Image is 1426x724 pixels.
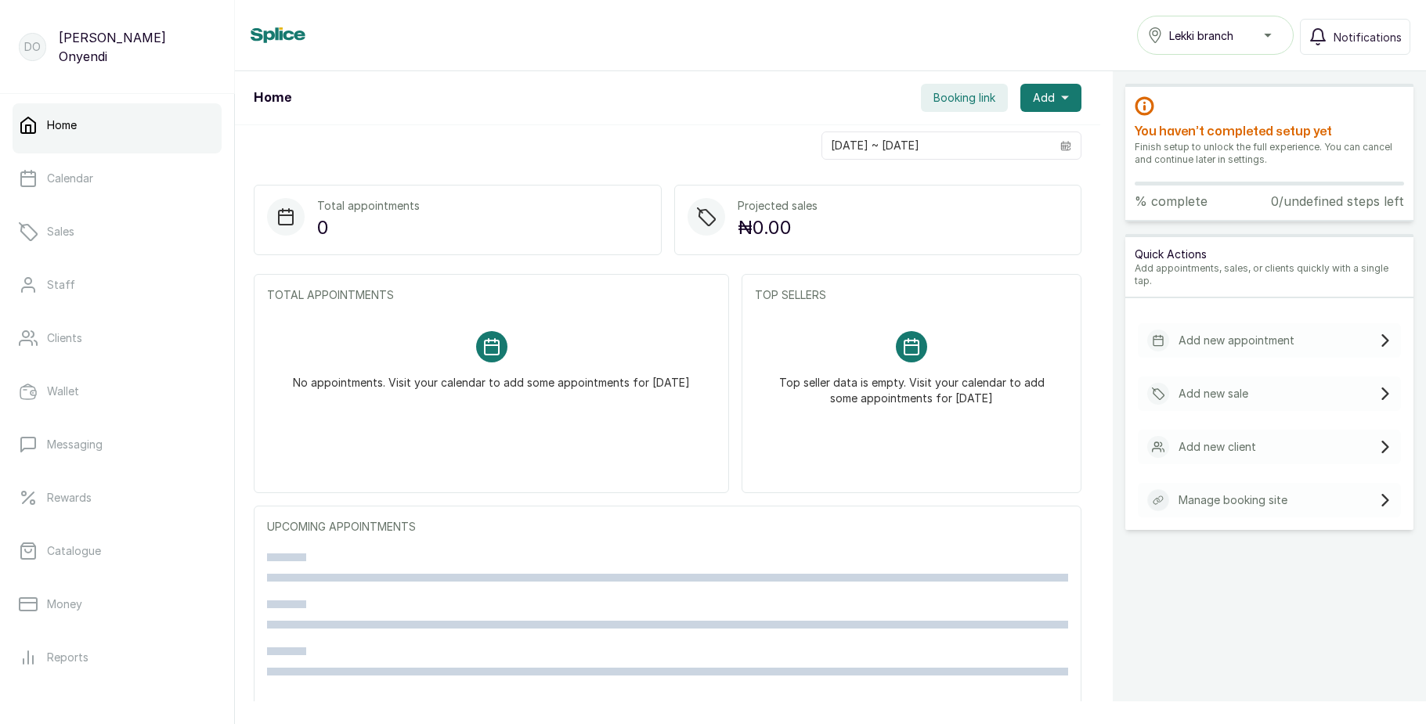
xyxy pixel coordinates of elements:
p: Money [47,596,82,612]
p: Projected sales [738,198,818,214]
p: Add appointments, sales, or clients quickly with a single tap. [1135,262,1404,287]
button: Notifications [1300,19,1410,55]
h2: You haven’t completed setup yet [1135,122,1404,141]
span: Lekki branch [1169,27,1233,44]
p: Wallet [47,384,79,399]
input: Select date [822,132,1051,159]
p: Add new client [1179,439,1256,455]
p: Sales [47,224,74,240]
p: Add new appointment [1179,333,1294,348]
p: [PERSON_NAME] Onyendi [59,28,215,66]
a: Catalogue [13,529,222,573]
button: Lekki branch [1137,16,1294,55]
p: TOTAL APPOINTMENTS [267,287,716,303]
p: Total appointments [317,198,420,214]
p: Messaging [47,437,103,452]
p: Reports [47,650,88,665]
p: Top seller data is empty. Visit your calendar to add some appointments for [DATE] [774,362,1049,406]
h1: Home [254,88,291,107]
p: UPCOMING APPOINTMENTS [267,519,1068,535]
p: TOP SELLERS [755,287,1068,303]
p: Add new sale [1179,386,1248,402]
p: Home [47,117,77,133]
a: Staff [13,263,222,307]
a: Reports [13,636,222,679]
p: Finish setup to unlock the full experience. You can cancel and continue later in settings. [1135,141,1404,166]
a: Messaging [13,423,222,466]
p: DO [24,39,41,55]
p: Catalogue [47,543,101,559]
p: Clients [47,330,82,346]
button: Add [1020,84,1081,112]
p: Calendar [47,171,93,186]
a: Clients [13,316,222,360]
span: Notifications [1334,29,1402,45]
a: Money [13,582,222,626]
span: Booking link [933,90,995,106]
p: 0 [317,214,420,242]
p: % complete [1135,192,1208,211]
p: No appointments. Visit your calendar to add some appointments for [DATE] [293,362,690,391]
a: Calendar [13,157,222,200]
p: Manage booking site [1179,492,1287,508]
a: Wallet [13,369,222,413]
p: Staff [47,277,75,293]
p: 0/undefined steps left [1271,192,1404,211]
p: ₦0.00 [738,214,818,242]
a: Rewards [13,476,222,520]
span: Add [1033,90,1055,106]
svg: calendar [1060,140,1071,151]
button: Booking link [921,84,1008,112]
p: Quick Actions [1135,247,1404,262]
a: Sales [13,210,222,254]
p: Rewards [47,490,92,506]
a: Home [13,103,222,147]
